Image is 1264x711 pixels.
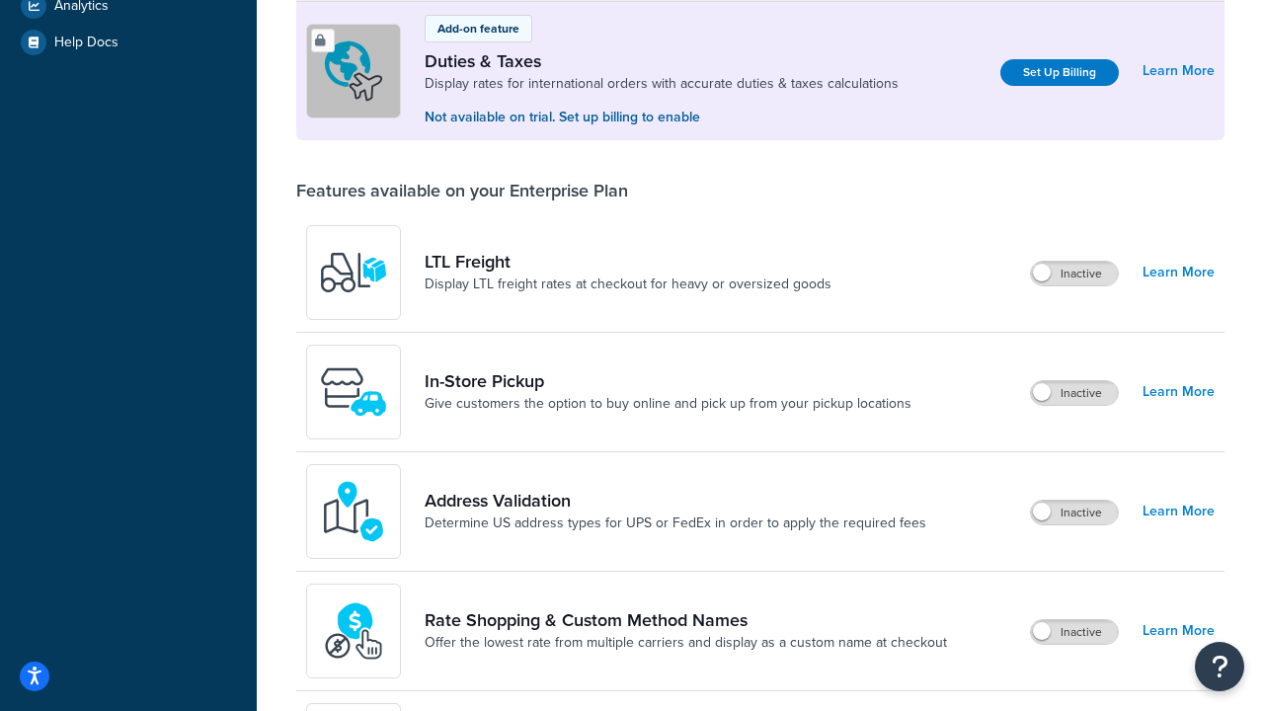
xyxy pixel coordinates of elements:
a: Offer the lowest rate from multiple carriers and display as a custom name at checkout [425,633,947,653]
span: Help Docs [54,35,118,51]
label: Inactive [1031,620,1118,644]
button: Open Resource Center [1195,642,1244,691]
img: wfgcfpwTIucLEAAAAASUVORK5CYII= [319,357,388,427]
div: Features available on your Enterprise Plan [296,180,628,201]
a: Learn More [1143,259,1215,286]
img: y79ZsPf0fXUFUhFXDzUgf+ktZg5F2+ohG75+v3d2s1D9TjoU8PiyCIluIjV41seZevKCRuEjTPPOKHJsQcmKCXGdfprl3L4q7... [319,238,388,307]
label: Inactive [1031,381,1118,405]
label: Inactive [1031,262,1118,285]
a: Rate Shopping & Custom Method Names [425,609,947,631]
a: Learn More [1143,498,1215,525]
a: Set Up Billing [1000,59,1119,86]
a: Determine US address types for UPS or FedEx in order to apply the required fees [425,513,926,533]
a: In-Store Pickup [425,370,911,392]
p: Not available on trial. Set up billing to enable [425,107,899,128]
a: Help Docs [15,25,242,60]
a: Display rates for international orders with accurate duties & taxes calculations [425,74,899,94]
img: icon-duo-feat-rate-shopping-ecdd8bed.png [319,596,388,666]
a: Duties & Taxes [425,50,899,72]
a: Learn More [1143,57,1215,85]
img: kIG8fy0lQAAAABJRU5ErkJggg== [319,477,388,546]
a: Address Validation [425,490,926,512]
a: Give customers the option to buy online and pick up from your pickup locations [425,394,911,414]
p: Add-on feature [437,20,519,38]
label: Inactive [1031,501,1118,524]
a: LTL Freight [425,251,831,273]
a: Display LTL freight rates at checkout for heavy or oversized goods [425,275,831,294]
a: Learn More [1143,378,1215,406]
a: Learn More [1143,617,1215,645]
